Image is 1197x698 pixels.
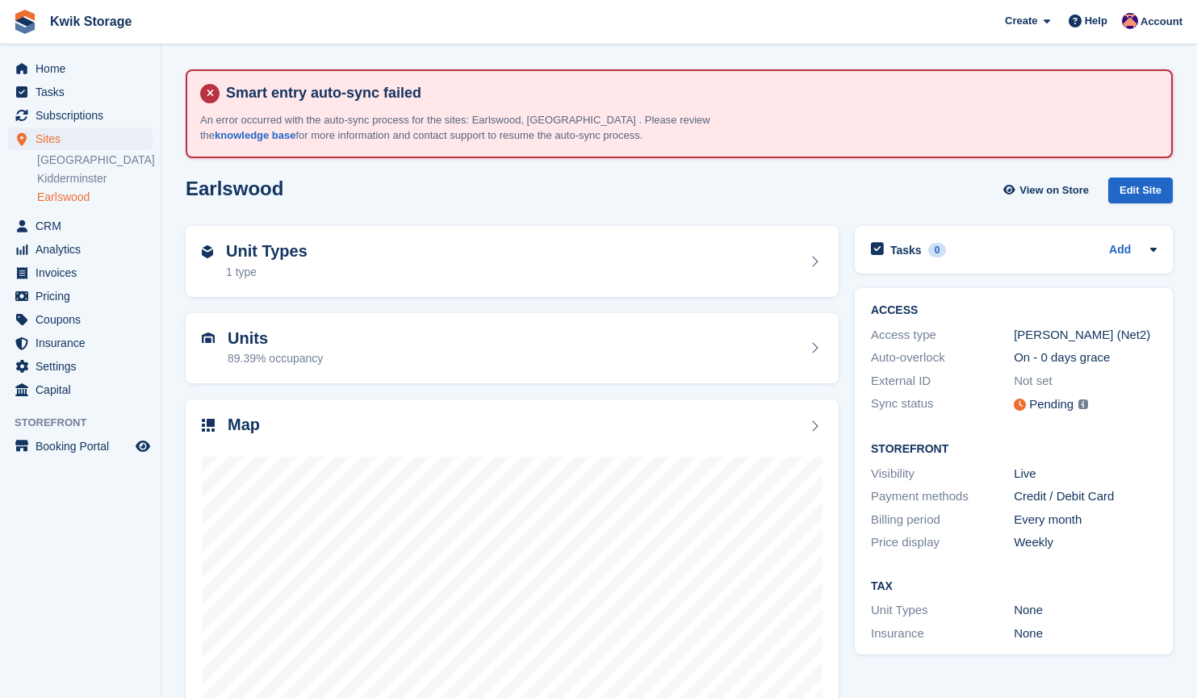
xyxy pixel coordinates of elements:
span: Invoices [36,261,132,284]
h2: Units [228,329,323,348]
div: 1 type [226,264,308,281]
img: Jade Stanley [1122,13,1138,29]
span: Subscriptions [36,104,132,127]
span: Sites [36,127,132,150]
a: Add [1109,241,1131,260]
div: Price display [871,533,1014,552]
a: Edit Site [1108,178,1173,211]
div: Payment methods [871,487,1014,506]
a: Kwik Storage [44,8,138,35]
a: Preview store [133,437,153,456]
span: Account [1140,14,1182,30]
div: Edit Site [1108,178,1173,204]
img: icon-info-grey-7440780725fd019a000dd9b08b2336e03edf1995a4989e88bcd33f0948082b44.svg [1078,399,1088,409]
div: None [1014,625,1157,643]
span: Home [36,57,132,80]
div: 89.39% occupancy [228,350,323,367]
div: Pending [1029,395,1074,414]
span: Storefront [15,415,161,431]
div: Credit / Debit Card [1014,487,1157,506]
a: View on Store [1001,178,1095,204]
a: [GEOGRAPHIC_DATA] [37,153,153,168]
a: menu [8,57,153,80]
a: menu [8,238,153,261]
span: Coupons [36,308,132,331]
div: Auto-overlock [871,349,1014,367]
span: View on Store [1019,182,1089,199]
h2: Storefront [871,443,1157,456]
h2: ACCESS [871,304,1157,317]
span: Capital [36,378,132,401]
span: Insurance [36,332,132,354]
span: Tasks [36,81,132,103]
span: Create [1005,13,1037,29]
div: Billing period [871,511,1014,529]
span: Booking Portal [36,435,132,458]
h2: Tasks [890,243,922,257]
span: Pricing [36,285,132,307]
div: Live [1014,465,1157,483]
h4: Smart entry auto-sync failed [220,84,1158,102]
div: Every month [1014,511,1157,529]
a: menu [8,285,153,307]
span: Analytics [36,238,132,261]
a: menu [8,81,153,103]
div: 0 [928,243,947,257]
div: Visibility [871,465,1014,483]
h2: Unit Types [226,242,308,261]
div: [PERSON_NAME] (Net2) [1014,326,1157,345]
a: menu [8,378,153,401]
div: External ID [871,372,1014,391]
a: Kidderminster [37,171,153,186]
div: Unit Types [871,601,1014,620]
a: menu [8,104,153,127]
a: Earlswood [37,190,153,205]
div: Weekly [1014,533,1157,552]
div: Access type [871,326,1014,345]
p: An error occurred with the auto-sync process for the sites: Earlswood, [GEOGRAPHIC_DATA] . Please... [200,112,765,144]
a: menu [8,127,153,150]
div: None [1014,601,1157,620]
img: unit-type-icn-2b2737a686de81e16bb02015468b77c625bbabd49415b5ef34ead5e3b44a266d.svg [202,245,213,258]
img: unit-icn-7be61d7bf1b0ce9d3e12c5938cc71ed9869f7b940bace4675aadf7bd6d80202e.svg [202,332,215,344]
a: menu [8,435,153,458]
span: CRM [36,215,132,237]
div: Not set [1014,372,1157,391]
a: Unit Types 1 type [186,226,839,297]
div: On - 0 days grace [1014,349,1157,367]
span: Settings [36,355,132,378]
img: stora-icon-8386f47178a22dfd0bd8f6a31ec36ba5ce8667c1dd55bd0f319d3a0aa187defe.svg [13,10,37,34]
a: menu [8,308,153,331]
div: Insurance [871,625,1014,643]
a: Units 89.39% occupancy [186,313,839,384]
a: menu [8,332,153,354]
a: menu [8,215,153,237]
h2: Tax [871,580,1157,593]
img: map-icn-33ee37083ee616e46c38cad1a60f524a97daa1e2b2c8c0bc3eb3415660979fc1.svg [202,419,215,432]
h2: Earlswood [186,178,283,199]
a: menu [8,355,153,378]
div: Sync status [871,395,1014,415]
h2: Map [228,416,260,434]
a: knowledge base [215,129,295,141]
a: menu [8,261,153,284]
span: Help [1085,13,1107,29]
